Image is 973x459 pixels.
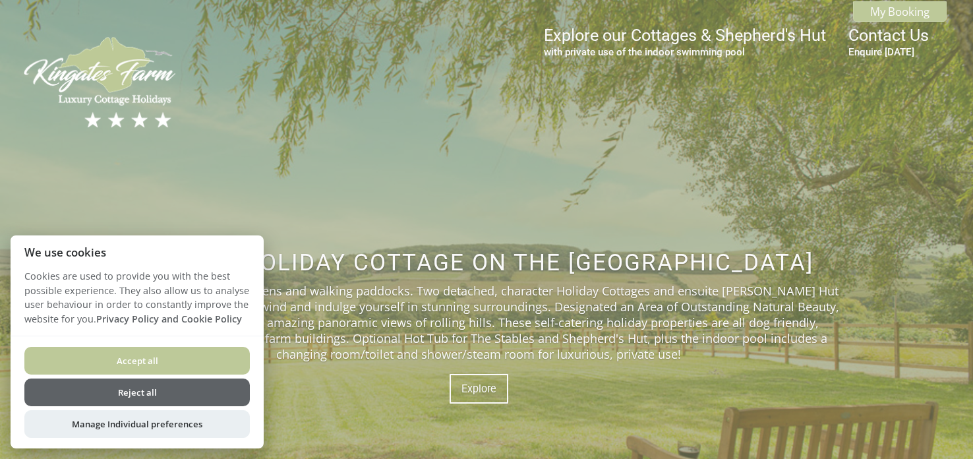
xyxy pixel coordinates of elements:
a: Explore our Cottages & Shepherd's Hutwith private use of the indoor swimming pool [544,26,826,58]
a: Contact UsEnquire [DATE] [848,26,929,58]
p: Cookies are used to provide you with the best possible experience. They also allow us to analyse ... [11,269,264,336]
img: Kingates Farm [18,34,183,131]
small: with private use of the indoor swimming pool [544,46,826,58]
h2: We use cookies [11,246,264,259]
h2: Luxury Holiday Cottage on The [GEOGRAPHIC_DATA] [111,249,847,276]
small: Enquire [DATE] [848,46,929,58]
a: Explore [450,374,508,404]
button: Manage Individual preferences [24,410,250,438]
button: Accept all [24,347,250,375]
button: Reject all [24,379,250,406]
a: Privacy Policy and Cookie Policy [96,313,242,325]
p: On 5 acres of private gardens and walking paddocks. Two detached, character Holiday Cottages and ... [111,283,847,362]
a: My Booking [853,1,947,22]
